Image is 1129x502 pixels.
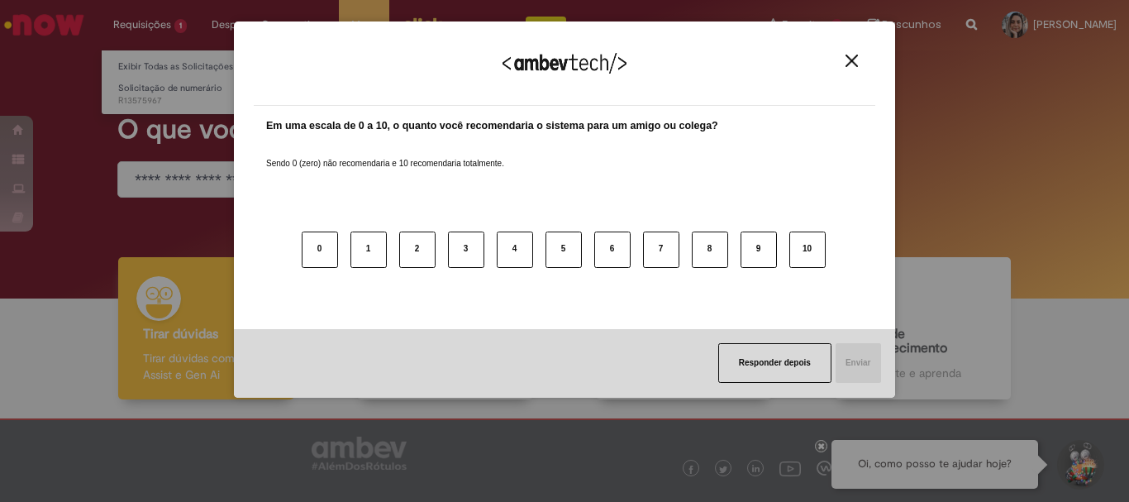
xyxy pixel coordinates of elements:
[497,232,533,268] button: 4
[643,232,679,268] button: 7
[741,232,777,268] button: 9
[448,232,484,268] button: 3
[266,118,718,134] label: Em uma escala de 0 a 10, o quanto você recomendaria o sistema para um amigo ou colega?
[718,343,831,383] button: Responder depois
[594,232,631,268] button: 6
[789,232,826,268] button: 10
[846,55,858,67] img: Close
[545,232,582,268] button: 5
[399,232,436,268] button: 2
[350,232,387,268] button: 1
[841,54,863,68] button: Close
[692,232,728,268] button: 8
[503,53,626,74] img: Logo Ambevtech
[302,232,338,268] button: 0
[266,138,504,170] label: Sendo 0 (zero) não recomendaria e 10 recomendaria totalmente.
